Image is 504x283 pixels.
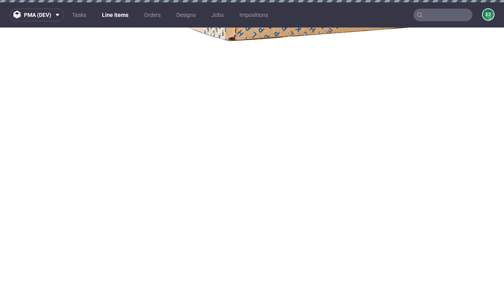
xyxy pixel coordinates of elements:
[235,9,273,21] a: Impositions
[139,9,165,21] a: Orders
[483,9,494,20] figcaption: e2
[207,9,228,21] a: Jobs
[172,9,200,21] a: Designs
[67,9,91,21] a: Tasks
[24,12,51,18] span: pma (dev)
[97,9,133,21] a: Line Items
[9,9,64,21] button: pma (dev)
